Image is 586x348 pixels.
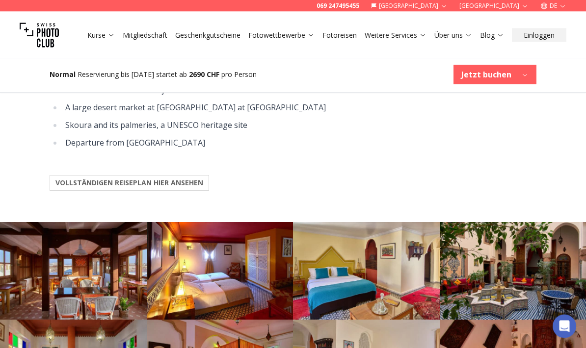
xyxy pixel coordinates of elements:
a: Kurse [87,30,115,40]
a: Über uns [434,30,472,40]
button: Jetzt buchen [453,65,536,84]
span: pro Person [221,70,257,79]
a: Geschenkgutscheine [175,30,240,40]
b: VOLLSTÄNDIGEN REISEPLAN HIER ANSEHEN [55,178,203,188]
button: Fotowettbewerbe [244,28,319,42]
span: Reservierung bis [DATE] startet ab [78,70,187,79]
img: Photo200 [293,223,440,320]
button: Kurse [83,28,119,42]
button: Über uns [430,28,476,42]
li: Departure from [GEOGRAPHIC_DATA] [62,136,536,150]
li: A large desert market at [GEOGRAPHIC_DATA] at [GEOGRAPHIC_DATA] [62,101,536,115]
button: Weitere Services [361,28,430,42]
button: Einloggen [512,28,566,42]
a: Fotoreisen [322,30,357,40]
div: Open Intercom Messenger [553,315,576,338]
button: Fotoreisen [319,28,361,42]
button: Mitgliedschaft [119,28,171,42]
img: Swiss photo club [20,16,59,55]
img: Photo199 [147,223,293,320]
b: Normal [50,70,76,79]
button: Geschenkgutscheine [171,28,244,42]
li: Skoura and its palmeries, a UNESCO heritage site [62,119,536,132]
button: Blog [476,28,508,42]
a: Mitgliedschaft [123,30,167,40]
a: Fotowettbewerbe [248,30,315,40]
button: VOLLSTÄNDIGEN REISEPLAN HIER ANSEHEN [50,175,209,191]
a: 069 247495455 [317,2,359,10]
a: Weitere Services [365,30,426,40]
a: Blog [480,30,504,40]
b: Jetzt buchen [461,69,511,80]
b: 2690 CHF [189,70,219,79]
